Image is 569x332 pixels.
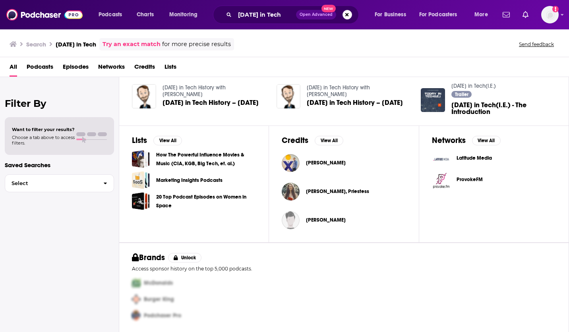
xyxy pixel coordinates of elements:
a: Latitude Media logoLatitude Media [432,150,556,168]
a: Networks [98,60,125,77]
a: Show notifications dropdown [519,8,532,21]
input: Search podcasts, credits, & more... [235,8,296,21]
span: Podcasts [99,9,122,20]
span: [DATE] in Tech History – [DATE] [163,99,259,106]
p: Saved Searches [5,161,114,169]
a: Today in Tech History – May 14, 2017 [163,99,259,106]
span: Charts [137,9,154,20]
div: Search podcasts, credits, & more... [221,6,366,24]
span: Choose a tab above to access filters. [12,135,75,146]
span: Latitude Media [457,155,492,161]
span: [PERSON_NAME], Priestess [306,188,369,195]
button: Tomas GornyTomas Gorny [282,150,406,176]
span: Logged in as WE_Broadcast1 [541,6,559,23]
a: Marketing Insights Podcasts [132,171,150,189]
button: open menu [93,8,132,21]
img: Third Pro Logo [129,307,144,324]
img: Today in Tech(I.E.) - The Introduction [421,88,445,112]
button: Open AdvancedNew [296,10,336,19]
a: Try an exact match [103,40,161,49]
a: Today in Tech History with Tom Merritt [163,84,226,98]
h2: Brands [132,253,165,263]
span: Open Advanced [300,13,333,17]
img: Podchaser - Follow, Share and Rate Podcasts [6,7,83,22]
span: Trailer [455,92,468,97]
h3: [DATE] in Tech [56,41,96,48]
img: First Pro Logo [129,275,144,291]
a: Lists [165,60,176,77]
span: [PERSON_NAME] [306,160,346,166]
h2: Networks [432,135,466,145]
a: CreditsView All [282,135,343,145]
span: Want to filter your results? [12,127,75,132]
a: Tomas Gorny [306,160,346,166]
p: Access sponsor history on the top 5,000 podcasts. [132,266,556,272]
span: Monitoring [169,9,197,20]
a: Marketing Insights Podcasts [156,176,223,185]
a: How The Powerful Influence Movies & Music (CIA, KGB, Big Tech, et. al.) [156,151,256,168]
a: How The Powerful Influence Movies & Music (CIA, KGB, Big Tech, et. al.) [132,150,150,168]
button: open menu [469,8,498,21]
svg: Add a profile image [552,6,559,12]
a: ListsView All [132,135,182,145]
a: ProvokeFM logoProvokeFM [432,172,556,190]
button: Keith ClineKeith Cline [282,207,406,233]
button: Select [5,174,114,192]
img: ProvokeFM logo [432,172,450,190]
a: Today in Tech(I.E.) [451,83,496,89]
button: Unlock [168,253,202,263]
img: Second Pro Logo [129,291,144,307]
button: View All [153,136,182,145]
span: New [321,5,336,12]
a: Today in Tech History – May 15, 2017 [307,99,403,106]
button: open menu [369,8,416,21]
button: open menu [164,8,208,21]
button: Kate Murphy, PriestessKate Murphy, Priestess [282,179,406,204]
a: Today in Tech History with Tom Merritt [307,84,370,98]
span: Select [5,181,97,186]
span: Burger King [144,296,174,303]
a: 20 Top Podcast Episodes on Women in Space [156,193,256,210]
img: Today in Tech History – May 15, 2017 [277,84,301,108]
span: More [474,9,488,20]
span: [DATE] in Tech(I.E.) - The Introduction [451,102,556,115]
a: All [10,60,17,77]
a: Tomas Gorny [282,154,300,172]
img: Latitude Media logo [432,150,450,168]
span: ProvokeFM [457,176,483,183]
a: Today in Tech(I.E.) - The Introduction [451,102,556,115]
span: McDonalds [144,280,173,286]
a: Podcasts [27,60,53,77]
h2: Lists [132,135,147,145]
img: User Profile [541,6,559,23]
h3: Search [26,41,46,48]
a: Episodes [63,60,89,77]
h2: Filter By [5,98,114,109]
img: Kate Murphy, Priestess [282,183,300,201]
a: Keith Cline [306,217,346,223]
span: Credits [134,60,155,77]
h2: Credits [282,135,308,145]
button: View All [472,136,501,145]
a: 20 Top Podcast Episodes on Women in Space [132,192,150,210]
button: open menu [414,8,469,21]
span: for more precise results [162,40,231,49]
img: Today in Tech History – May 14, 2017 [132,84,156,108]
span: For Business [375,9,406,20]
span: [DATE] in Tech History – [DATE] [307,99,403,106]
